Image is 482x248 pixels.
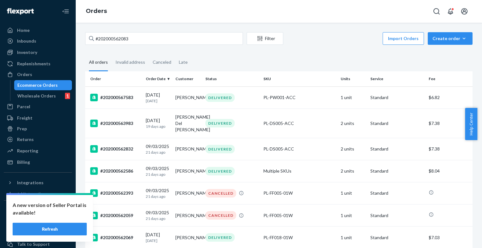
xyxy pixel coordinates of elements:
div: #202000567583 [90,94,141,101]
a: Parcel [4,102,72,112]
p: 21 days ago [146,194,170,199]
div: 09/03/2025 [146,187,170,199]
div: DELIVERED [205,145,235,153]
div: Inbounds [17,38,36,44]
div: [DATE] [146,232,170,243]
a: Orders [86,8,107,15]
div: Prep [17,126,27,132]
p: Standard [370,190,423,196]
td: 1 unit [338,86,368,109]
button: Open Search Box [430,5,443,18]
div: #202000562059 [90,212,141,219]
div: Wholesale Orders [17,93,56,99]
a: Inventory [4,47,72,57]
th: Units [338,71,368,86]
p: Standard [370,168,423,174]
td: 2 units [338,160,368,182]
a: Inbounds [4,36,72,46]
div: Filter [247,35,283,42]
div: 1 [65,93,70,99]
div: PL-PW001-ACC [263,94,336,101]
div: Parcel [17,103,30,110]
td: [PERSON_NAME] [173,86,203,109]
th: Service [368,71,426,86]
div: Returns [17,136,34,143]
a: Billing [4,157,72,167]
div: PL-DS005-ACC [263,146,336,152]
div: [DATE] [146,117,170,129]
div: #202000563983 [90,120,141,127]
td: $7.38 [426,138,473,160]
div: DELIVERED [205,93,235,102]
td: [PERSON_NAME] [173,204,203,227]
td: [PERSON_NAME] [173,160,203,182]
div: PL-FF018-01W [263,234,336,241]
p: [DATE] [146,98,170,103]
div: PL-DS005-ACC [263,120,336,127]
div: Invalid address [115,54,145,70]
p: Standard [370,120,423,127]
div: #202000562393 [90,189,141,197]
div: 09/03/2025 [146,143,170,155]
th: Order [85,71,143,86]
a: Wholesale Orders1 [14,91,72,101]
div: [DATE] [146,92,170,103]
th: Order Date [143,71,173,86]
div: 09/03/2025 [146,165,170,177]
div: Orders [17,71,32,78]
th: SKU [261,71,338,86]
p: 21 days ago [146,172,170,177]
button: Close Navigation [59,5,72,18]
div: #202000562069 [90,234,141,241]
p: Standard [370,146,423,152]
td: $6.82 [426,86,473,109]
td: [PERSON_NAME] Del [PERSON_NAME] [173,109,203,138]
div: Inventory [17,49,37,56]
div: #202000562586 [90,167,141,175]
div: PL-FF005-01W [263,212,336,219]
div: Replenishments [17,61,50,67]
td: 2 units [338,109,368,138]
button: Help Center [465,108,477,140]
p: A new version of Seller Portal is available! [13,201,87,216]
td: $7.38 [426,109,473,138]
ol: breadcrumbs [81,2,112,21]
p: [DATE] [146,238,170,243]
td: 1 unit [338,204,368,227]
button: Refresh [13,223,87,235]
input: Search orders [85,32,243,45]
p: Standard [370,234,423,241]
td: $8.04 [426,160,473,182]
div: Add Integration [17,191,45,197]
td: 2 units [338,138,368,160]
a: Settings [4,228,72,239]
div: PL-FF005-01W [263,190,336,196]
a: Reporting [4,146,72,156]
th: Status [203,71,261,86]
button: Import Orders [383,32,424,45]
td: Multiple SKUs [261,160,338,182]
div: All orders [89,54,108,71]
button: Open account menu [458,5,471,18]
button: Create order [428,32,473,45]
a: Prep [4,124,72,134]
img: Flexport logo [7,8,34,15]
a: Ecommerce Orders [14,80,72,90]
a: Add Integration [4,190,72,198]
td: 1 unit [338,182,368,204]
a: Orders [4,69,72,80]
div: CANCELLED [205,189,236,198]
a: Replenishments [4,59,72,69]
div: DELIVERED [205,167,235,175]
button: Open notifications [444,5,457,18]
div: DELIVERED [205,119,235,127]
div: Ecommerce Orders [17,82,58,88]
div: CANCELLED [205,211,236,220]
div: DELIVERED [205,233,235,242]
div: Home [17,27,30,33]
div: Reporting [17,148,38,154]
div: Canceled [153,54,171,70]
p: Standard [370,94,423,101]
div: Integrations [17,180,44,186]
